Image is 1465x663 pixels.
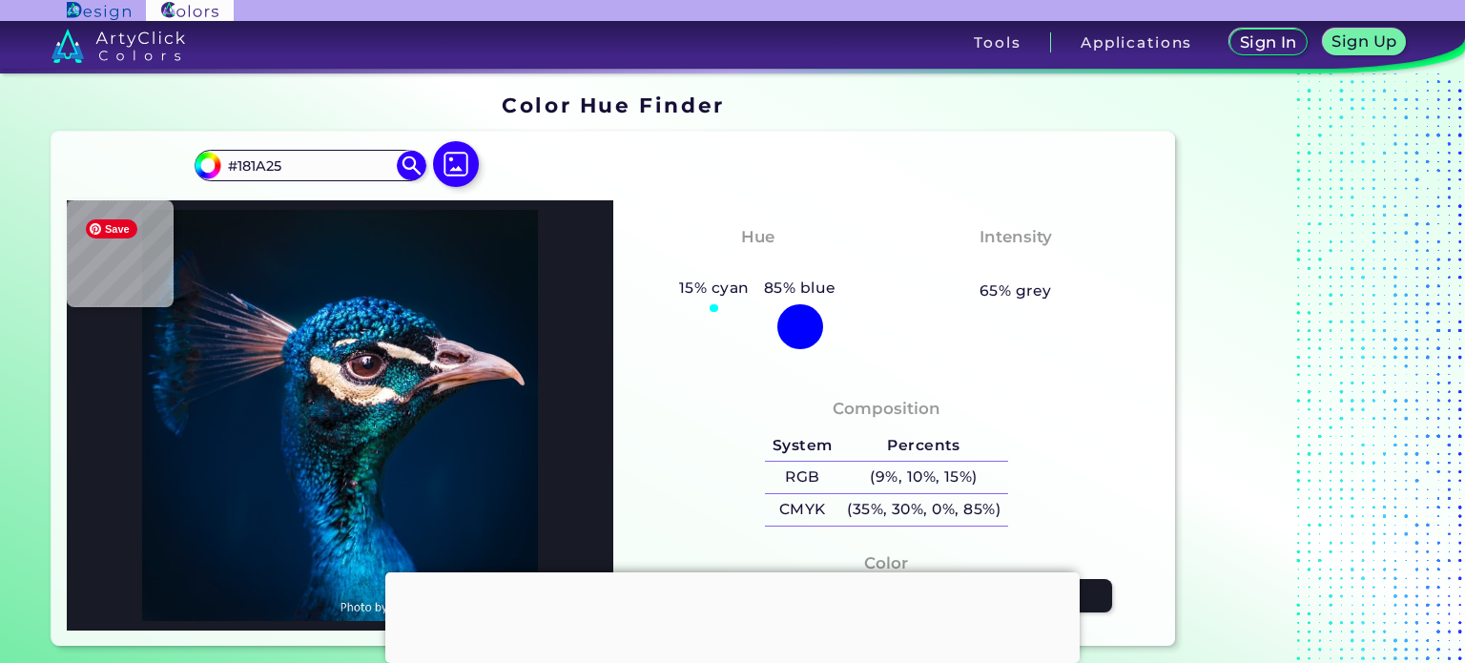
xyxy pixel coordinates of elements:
h5: 85% blue [756,276,843,300]
h5: 65% grey [980,279,1052,303]
a: Sign In [1229,29,1308,55]
h5: Sign In [1240,34,1297,50]
span: Save [86,219,137,238]
h3: Pastel [980,254,1051,277]
img: ArtyClick Design logo [67,2,131,20]
iframe: Advertisement [1183,87,1421,654]
a: Sign Up [1323,29,1407,55]
h5: (35%, 30%, 0%, 85%) [839,494,1007,526]
h5: Percents [839,430,1007,462]
h3: Tools [974,35,1021,50]
img: icon search [397,151,425,179]
h5: System [765,430,839,462]
h5: RGB [765,462,839,493]
h4: Color [864,549,908,577]
iframe: Advertisement [385,572,1080,658]
h3: Tealish Blue [695,254,820,277]
h4: Intensity [980,223,1052,251]
h5: (9%, 10%, 15%) [839,462,1007,493]
h5: 15% cyan [671,276,756,300]
input: type color.. [221,153,399,178]
h5: Sign Up [1331,33,1396,49]
img: img_pavlin.jpg [76,210,604,622]
img: icon picture [433,141,479,187]
h4: Hue [741,223,774,251]
h3: Applications [1081,35,1192,50]
img: logo_artyclick_colors_white.svg [52,29,186,63]
h5: CMYK [765,494,839,526]
h1: Color Hue Finder [502,91,724,119]
h4: Composition [833,395,940,423]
